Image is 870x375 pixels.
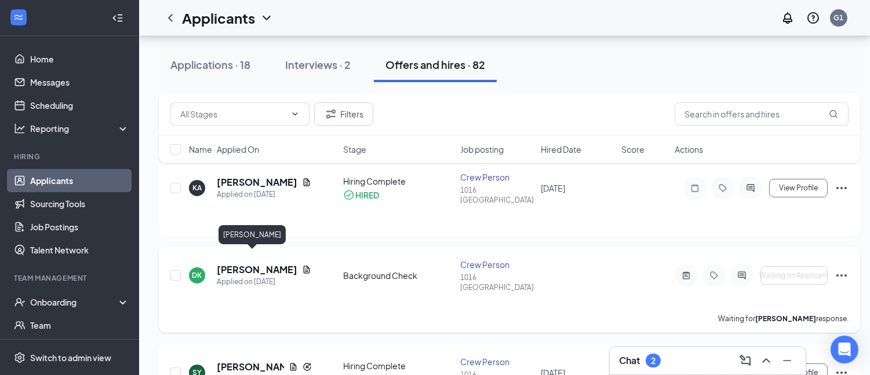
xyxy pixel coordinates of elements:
div: 1016 [GEOGRAPHIC_DATA] [460,185,534,205]
h5: [PERSON_NAME] [217,361,284,373]
input: All Stages [180,108,286,120]
svg: Reapply [303,362,312,372]
h5: [PERSON_NAME] [217,263,297,276]
a: DocumentsCrown [30,337,129,360]
svg: ActiveChat [735,271,749,280]
svg: Ellipses [835,181,849,195]
svg: Filter [324,107,338,121]
h1: Applicants [182,8,255,28]
svg: Tag [707,271,721,280]
span: Waiting on Applicant [759,271,829,280]
span: Stage [343,144,366,155]
button: ChevronUp [757,351,776,370]
a: Home [30,47,129,71]
span: Actions [675,144,703,155]
a: Messages [30,71,129,94]
div: [PERSON_NAME] [219,225,286,244]
div: Crew Person [460,171,534,183]
span: Hired Date [541,144,581,155]
svg: Document [302,178,311,187]
span: Score [621,144,645,155]
div: Onboarding [30,296,119,308]
svg: Analysis [14,123,26,134]
svg: ComposeMessage [738,354,752,367]
span: View Profile [779,184,818,192]
svg: UserCheck [14,296,26,308]
div: Hiring Complete [343,175,453,187]
button: ComposeMessage [736,351,755,370]
div: Hiring [14,152,127,161]
div: DK [192,270,202,280]
svg: Settings [14,352,26,363]
svg: Document [289,362,298,372]
div: 2 [651,356,656,366]
button: View Profile [769,179,828,197]
svg: QuestionInfo [806,11,820,25]
div: Applied on [DATE] [217,189,311,200]
div: G1 [834,13,844,23]
svg: ChevronDown [260,11,274,25]
button: Waiting on Applicant [760,266,828,285]
h3: Chat [619,354,640,367]
div: Hiring Complete [343,360,453,372]
div: Crew Person [460,356,534,367]
svg: Notifications [781,11,795,25]
a: Applicants [30,169,129,192]
b: [PERSON_NAME] [755,314,816,323]
button: Filter Filters [314,102,373,126]
svg: Collapse [112,12,123,24]
a: Scheduling [30,94,129,117]
svg: MagnifyingGlass [829,109,838,119]
svg: Ellipses [835,269,849,282]
svg: ChevronDown [290,109,300,119]
svg: ChevronLeft [163,11,177,25]
svg: Tag [716,183,730,193]
div: Team Management [14,273,127,283]
a: Job Postings [30,215,129,238]
div: Open Intercom Messenger [831,336,858,363]
p: Waiting for response. [718,314,849,323]
svg: Minimize [780,354,794,367]
div: Switch to admin view [30,352,111,363]
svg: ChevronUp [759,354,773,367]
div: Crew Person [460,259,534,270]
div: 1016 [GEOGRAPHIC_DATA] [460,273,534,292]
div: Reporting [30,123,130,134]
div: Interviews · 2 [285,57,351,72]
a: Talent Network [30,238,129,262]
svg: WorkstreamLogo [13,12,24,23]
input: Search in offers and hires [675,102,849,126]
div: Background Check [343,270,453,281]
svg: ActiveNote [679,271,693,280]
button: Minimize [778,351,796,370]
div: KA [192,183,202,193]
span: Name · Applied On [189,144,259,155]
div: Applied on [DATE] [217,276,311,288]
h5: [PERSON_NAME] [217,176,297,189]
div: Offers and hires · 82 [385,57,485,72]
span: [DATE] [541,183,565,193]
span: Job posting [460,144,504,155]
a: Team [30,314,129,337]
div: Applications · 18 [170,57,250,72]
div: HIRED [355,189,379,201]
svg: CheckmarkCircle [343,189,355,201]
a: Sourcing Tools [30,192,129,215]
svg: Note [688,183,702,193]
svg: Document [302,265,311,274]
svg: ActiveChat [744,183,758,193]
